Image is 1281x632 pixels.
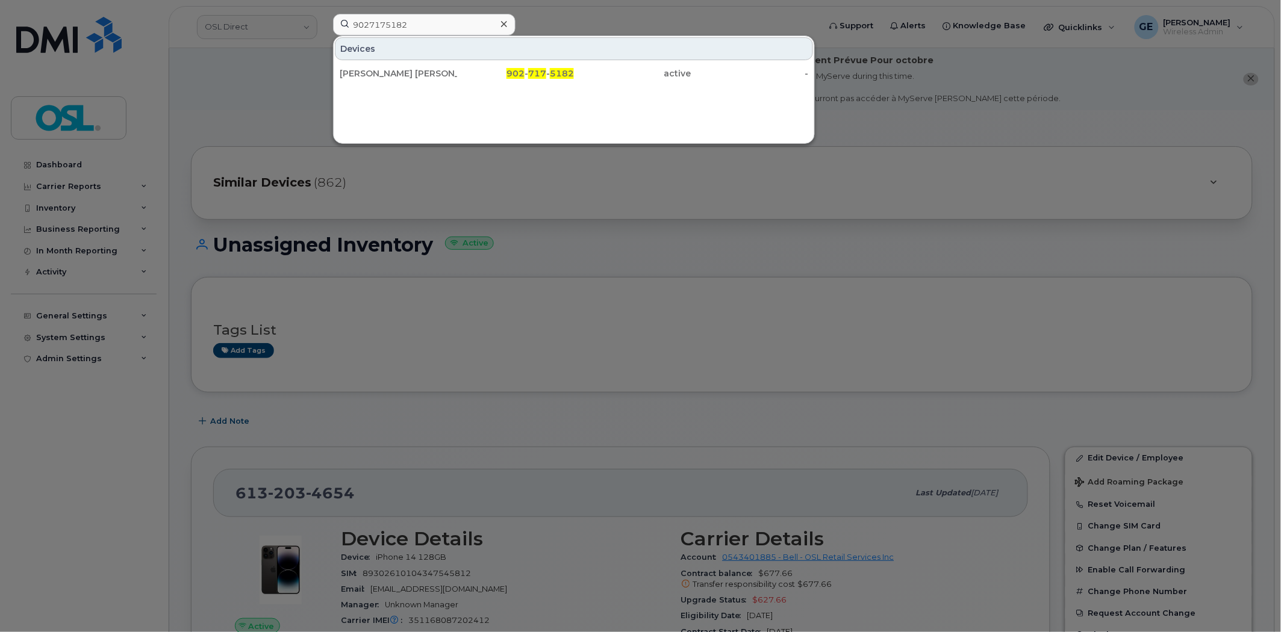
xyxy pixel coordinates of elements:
[528,68,546,79] span: 717
[691,67,809,79] div: -
[550,68,574,79] span: 5182
[457,67,575,79] div: - -
[574,67,691,79] div: active
[335,37,813,60] div: Devices
[506,68,525,79] span: 902
[340,67,457,79] div: [PERSON_NAME] [PERSON_NAME]
[335,63,813,84] a: [PERSON_NAME] [PERSON_NAME]902-717-5182active-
